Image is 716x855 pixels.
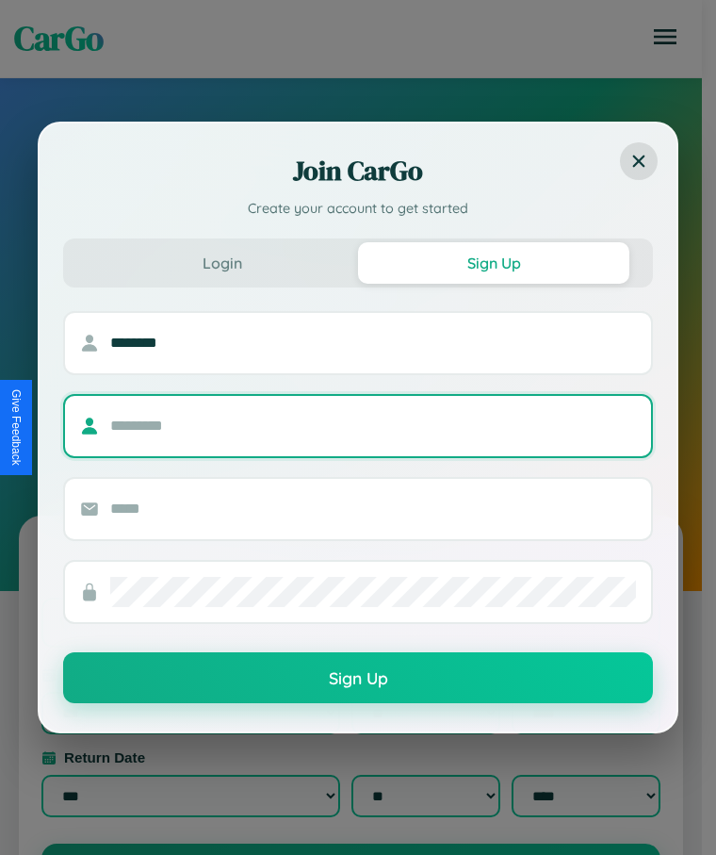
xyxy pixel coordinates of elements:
h2: Join CarGo [63,152,653,189]
button: Login [87,242,358,284]
div: Give Feedback [9,389,23,466]
button: Sign Up [358,242,629,284]
p: Create your account to get started [63,199,653,220]
button: Sign Up [63,652,653,703]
